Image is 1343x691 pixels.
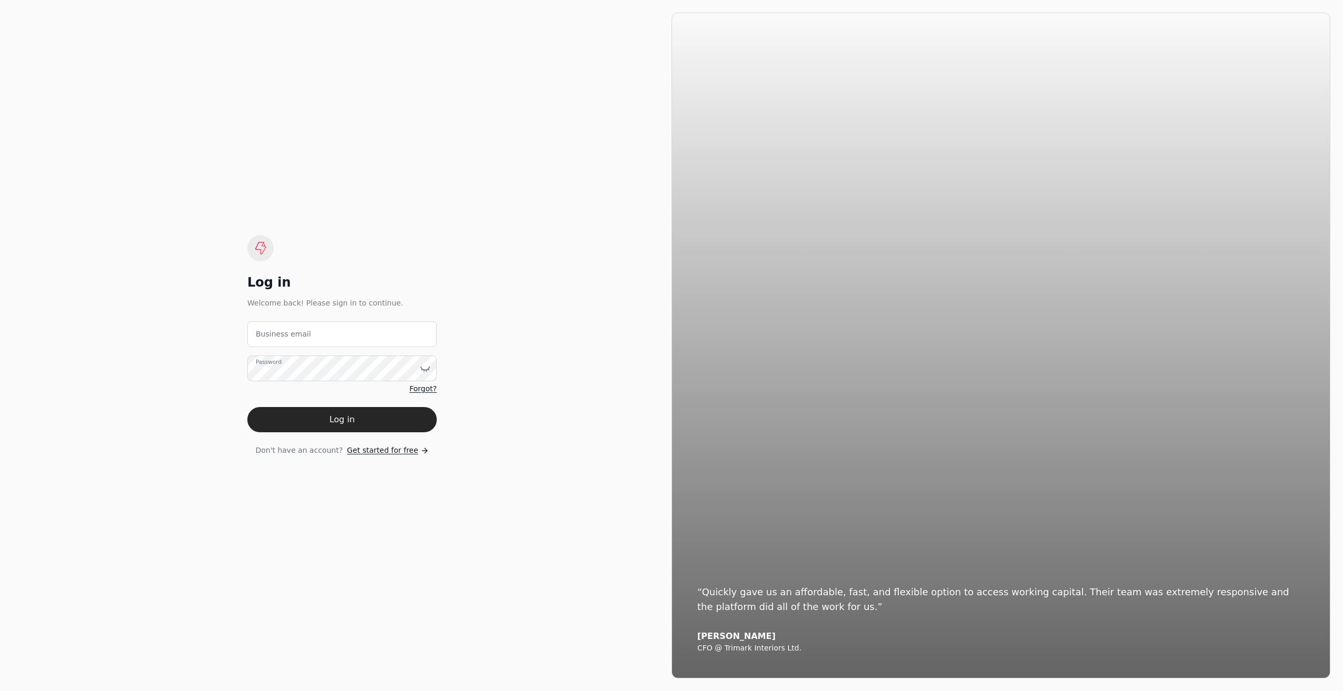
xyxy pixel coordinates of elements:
div: Welcome back! Please sign in to continue. [247,297,437,309]
span: Get started for free [347,445,418,456]
div: Log in [247,274,437,291]
label: Password [256,358,282,367]
button: Log in [247,407,437,432]
a: Get started for free [347,445,428,456]
label: Business email [256,329,311,340]
a: Forgot? [409,383,437,394]
div: [PERSON_NAME] [697,631,1305,642]
div: “Quickly gave us an affordable, fast, and flexible option to access working capital. Their team w... [697,585,1305,614]
div: CFO @ Trimark Interiors Ltd. [697,644,1305,653]
span: Don't have an account? [255,445,343,456]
